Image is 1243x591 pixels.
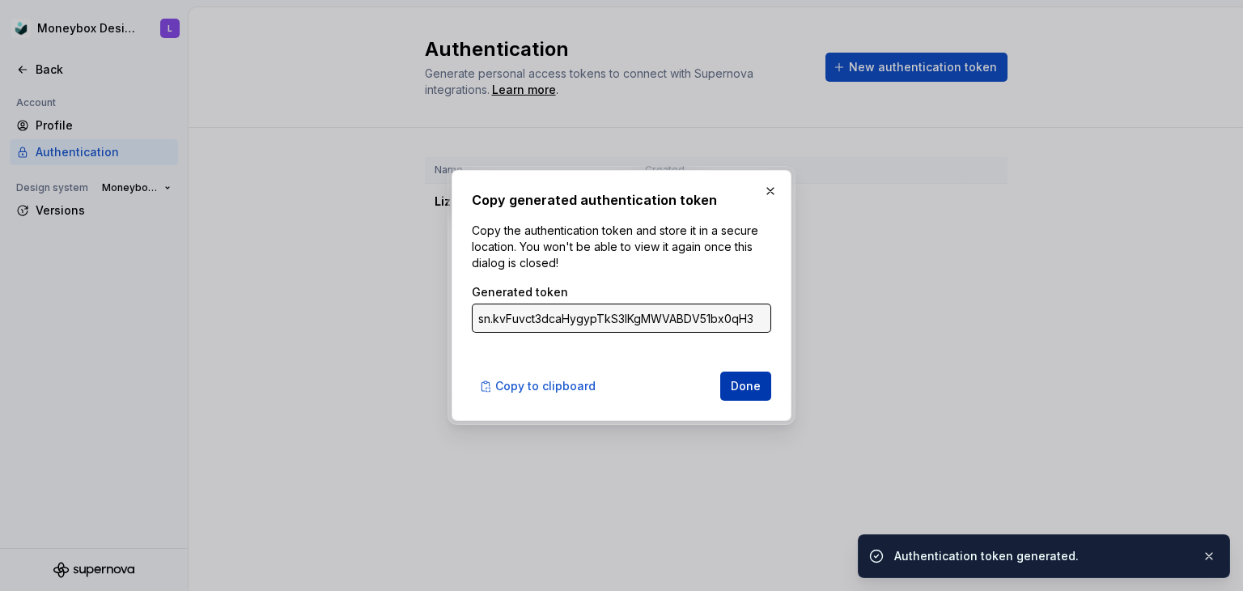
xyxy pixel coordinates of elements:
[472,190,771,210] h2: Copy generated authentication token
[472,223,771,271] p: Copy the authentication token and store it in a secure location. You won't be able to view it aga...
[472,284,568,300] label: Generated token
[472,372,606,401] button: Copy to clipboard
[731,378,761,394] span: Done
[720,372,771,401] button: Done
[495,378,596,394] span: Copy to clipboard
[894,548,1189,564] div: Authentication token generated.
